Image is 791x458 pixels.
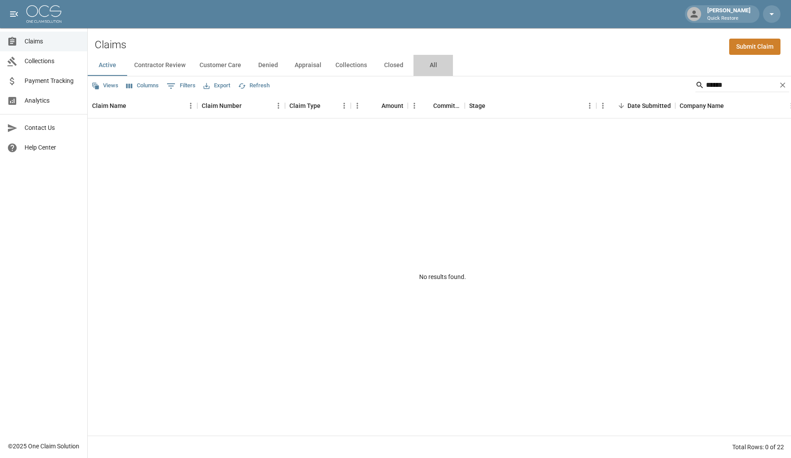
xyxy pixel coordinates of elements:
div: Stage [465,93,596,118]
div: Claim Type [289,93,321,118]
img: ocs-logo-white-transparent.png [26,5,61,23]
div: Claim Number [197,93,285,118]
div: Company Name [680,93,724,118]
button: Export [201,79,232,93]
h2: Claims [95,39,126,51]
button: All [413,55,453,76]
div: © 2025 One Claim Solution [8,442,79,451]
a: Submit Claim [729,39,780,55]
button: Contractor Review [127,55,192,76]
div: Date Submitted [596,93,675,118]
button: Denied [248,55,288,76]
div: Stage [469,93,485,118]
div: Committed Amount [408,93,465,118]
button: Customer Care [192,55,248,76]
div: Committed Amount [433,93,460,118]
div: Claim Type [285,93,351,118]
button: Menu [408,99,421,112]
button: Sort [724,100,736,112]
div: dynamic tabs [88,55,791,76]
button: Appraisal [288,55,328,76]
button: Sort [485,100,498,112]
span: Analytics [25,96,80,105]
div: Claim Number [202,93,242,118]
div: [PERSON_NAME] [704,6,754,22]
button: Menu [338,99,351,112]
button: Select columns [124,79,161,93]
span: Collections [25,57,80,66]
button: Sort [126,100,139,112]
button: Sort [615,100,627,112]
button: Views [89,79,121,93]
div: Amount [381,93,403,118]
div: Total Rows: 0 of 22 [732,443,784,451]
div: Search [695,78,789,94]
button: Sort [369,100,381,112]
button: Menu [596,99,609,112]
div: Date Submitted [627,93,671,118]
button: Refresh [236,79,272,93]
span: Claims [25,37,80,46]
div: Amount [351,93,408,118]
button: Sort [242,100,254,112]
span: Contact Us [25,123,80,132]
p: Quick Restore [707,15,751,22]
button: Sort [321,100,333,112]
button: Closed [374,55,413,76]
button: Show filters [164,79,198,93]
span: Payment Tracking [25,76,80,86]
button: Menu [351,99,364,112]
div: Claim Name [92,93,126,118]
button: Active [88,55,127,76]
span: Help Center [25,143,80,152]
button: Collections [328,55,374,76]
button: Menu [583,99,596,112]
button: Menu [272,99,285,112]
button: open drawer [5,5,23,23]
button: Menu [184,99,197,112]
div: Claim Name [88,93,197,118]
button: Sort [421,100,433,112]
button: Clear [776,79,789,92]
